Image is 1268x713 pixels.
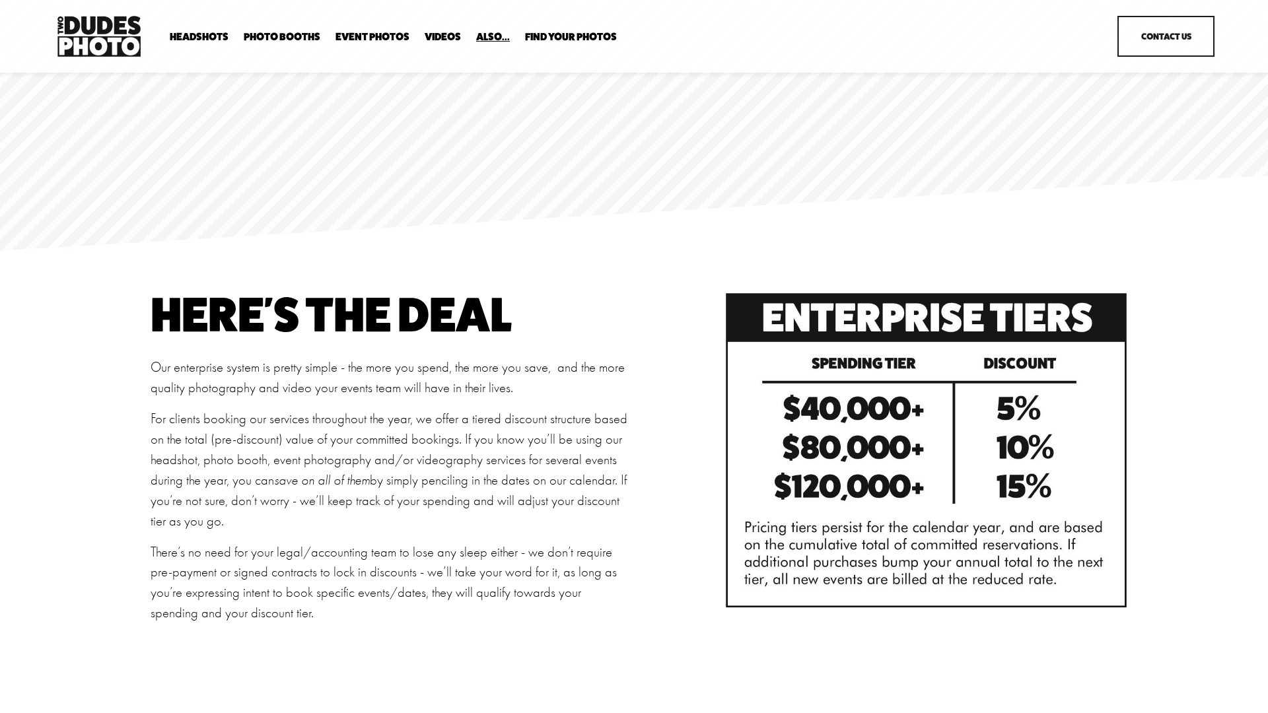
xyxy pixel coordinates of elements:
[335,31,409,44] a: Event Photos
[170,32,229,42] span: Headshots
[244,31,320,44] a: folder dropdown
[425,31,461,44] a: Videos
[151,292,630,336] h1: Here's the Deal
[170,31,229,44] a: folder dropdown
[525,32,617,42] span: Find Your Photos
[151,409,630,531] p: For clients booking our services throughout the year, we offer a tiered discount structure based ...
[1117,16,1215,57] a: Contact Us
[525,31,617,44] a: folder dropdown
[151,542,630,624] p: There’s no need for your legal/accounting team to lose any sleep either - we don’t require pre-pa...
[476,31,510,44] a: folder dropdown
[274,472,370,488] em: save on all of them
[476,32,510,42] span: Also...
[244,32,320,42] span: Photo Booths
[151,357,630,398] p: Our enterprise system is pretty simple - the more you spend, the more you save, and the more qual...
[53,13,145,60] img: Two Dudes Photo | Headshots, Portraits &amp; Photo Booths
